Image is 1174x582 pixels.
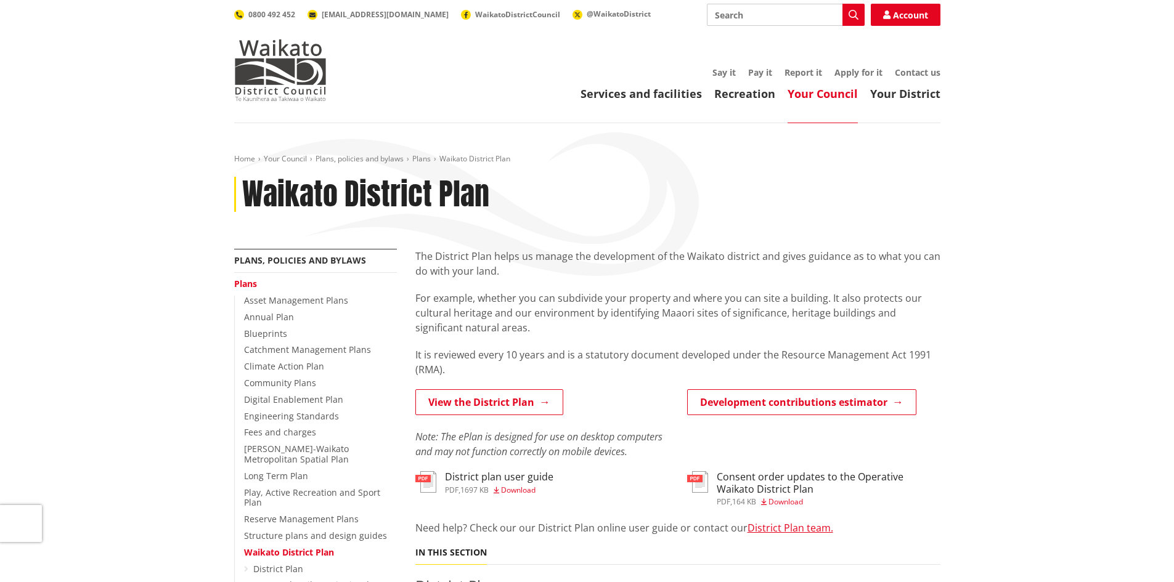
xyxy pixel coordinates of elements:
[501,485,536,495] span: Download
[244,344,371,355] a: Catchment Management Plans
[768,496,803,507] span: Download
[748,521,833,535] a: District Plan team.
[587,9,651,19] span: @WaikatoDistrict
[460,485,489,495] span: 1697 KB
[244,311,294,323] a: Annual Plan
[439,153,510,164] span: Waikato District Plan
[244,426,316,438] a: Fees and charges
[475,9,560,20] span: WaikatoDistrictCouncil
[717,496,730,507] span: pdf
[415,249,940,278] p: The District Plan helps us manage the development of the Waikato district and gives guidance as t...
[714,86,775,101] a: Recreation
[461,9,560,20] a: WaikatoDistrictCouncil
[248,9,295,20] span: 0800 492 452
[244,328,287,339] a: Blueprints
[234,154,940,164] nav: breadcrumb
[687,471,940,505] a: Consent order updates to the Operative Waikato District Plan pdf,164 KB Download
[244,410,339,422] a: Engineering Standards
[788,86,858,101] a: Your Council
[234,39,327,101] img: Waikato District Council - Te Kaunihera aa Takiwaa o Waikato
[244,394,343,405] a: Digital Enablement Plan
[415,471,553,493] a: District plan user guide pdf,1697 KB Download
[244,487,380,509] a: Play, Active Recreation and Sport Plan
[895,67,940,78] a: Contact us
[445,485,459,495] span: pdf
[687,389,916,415] a: Development contributions estimator
[316,153,404,164] a: Plans, policies and bylaws
[707,4,865,26] input: Search input
[234,153,255,164] a: Home
[717,498,940,506] div: ,
[244,513,359,525] a: Reserve Management Plans
[244,360,324,372] a: Climate Action Plan
[234,254,366,266] a: Plans, policies and bylaws
[732,496,756,507] span: 164 KB
[871,4,940,26] a: Account
[244,443,349,465] a: [PERSON_NAME]-Waikato Metropolitan Spatial Plan
[581,86,702,101] a: Services and facilities
[415,548,487,558] h5: In this section
[234,278,257,289] a: Plans
[870,86,940,101] a: Your District
[253,563,303,575] a: District Plan
[717,471,940,495] h3: Consent order updates to the Operative Waikato District Plan
[264,153,307,164] a: Your Council
[242,177,489,212] h1: Waikato District Plan
[748,67,772,78] a: Pay it
[687,471,708,493] img: document-pdf.svg
[573,9,651,19] a: @WaikatoDistrict
[322,9,449,20] span: [EMAIL_ADDRESS][DOMAIN_NAME]
[415,430,662,458] em: Note: The ePlan is designed for use on desktop computers and may not function correctly on mobile...
[415,471,436,493] img: document-pdf.svg
[412,153,431,164] a: Plans
[834,67,883,78] a: Apply for it
[244,377,316,389] a: Community Plans
[445,487,553,494] div: ,
[712,67,736,78] a: Say it
[308,9,449,20] a: [EMAIL_ADDRESS][DOMAIN_NAME]
[234,9,295,20] a: 0800 492 452
[445,471,553,483] h3: District plan user guide
[415,389,563,415] a: View the District Plan
[244,470,308,482] a: Long Term Plan
[785,67,822,78] a: Report it
[415,347,940,377] p: It is reviewed every 10 years and is a statutory document developed under the Resource Management...
[415,520,940,535] p: Need help? Check our our District Plan online user guide or contact our
[244,294,348,306] a: Asset Management Plans
[415,291,940,335] p: For example, whether you can subdivide your property and where you can site a building. It also p...
[244,546,334,558] a: Waikato District Plan
[244,530,387,541] a: Structure plans and design guides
